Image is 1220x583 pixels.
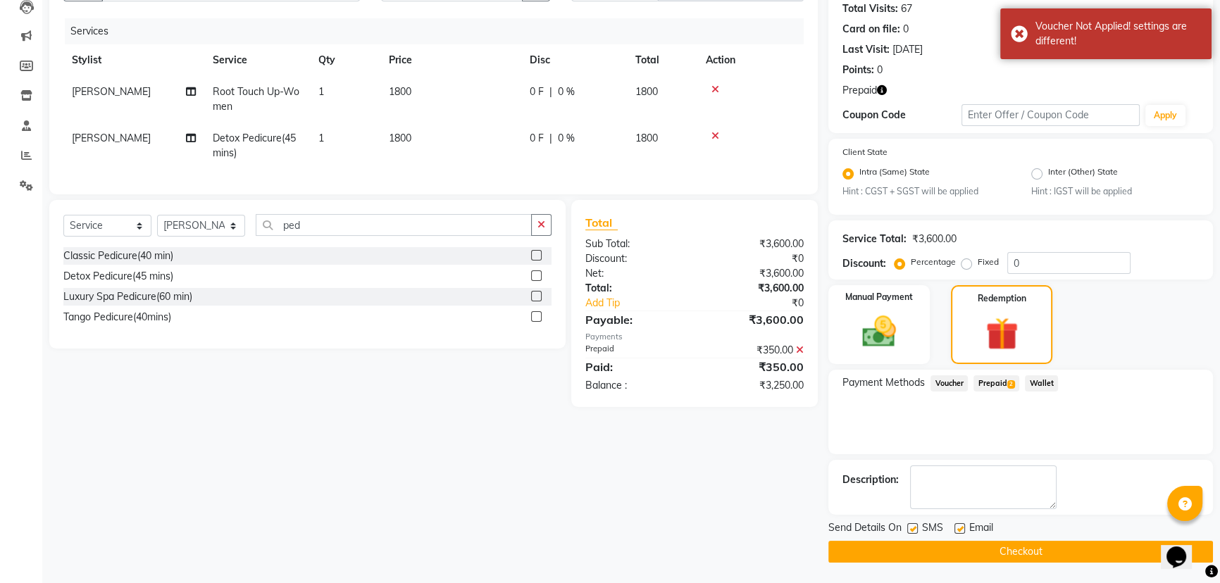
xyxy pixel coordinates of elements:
[575,266,695,281] div: Net:
[877,63,883,77] div: 0
[63,249,173,263] div: Classic Pedicure(40 min)
[575,358,695,375] div: Paid:
[213,85,299,113] span: Root Touch Up-Women
[575,343,695,358] div: Prepaid
[635,85,658,98] span: 1800
[930,375,968,391] span: Voucher
[63,269,173,284] div: Detox Pedicure(45 mins)
[575,237,695,251] div: Sub Total:
[978,256,999,268] label: Fixed
[842,63,874,77] div: Points:
[695,237,814,251] div: ₹3,600.00
[1161,527,1206,569] iframe: chat widget
[845,291,913,303] label: Manual Payment
[714,296,814,311] div: ₹0
[63,310,171,325] div: Tango Pedicure(40mins)
[575,281,695,296] div: Total:
[72,132,151,144] span: [PERSON_NAME]
[911,256,956,268] label: Percentage
[530,84,544,99] span: 0 F
[842,22,900,37] div: Card on file:
[842,108,961,123] div: Coupon Code
[575,378,695,393] div: Balance :
[697,44,804,76] th: Action
[695,266,814,281] div: ₹3,600.00
[1025,375,1058,391] span: Wallet
[695,343,814,358] div: ₹350.00
[828,541,1213,563] button: Checkout
[549,131,552,146] span: |
[695,378,814,393] div: ₹3,250.00
[521,44,627,76] th: Disc
[903,22,909,37] div: 0
[842,256,886,271] div: Discount:
[842,185,1010,198] small: Hint : CGST + SGST will be applied
[575,296,715,311] a: Add Tip
[1031,185,1199,198] small: Hint : IGST will be applied
[627,44,697,76] th: Total
[530,131,544,146] span: 0 F
[1007,380,1015,389] span: 2
[1035,19,1201,49] div: Voucher Not Applied! settings are different!
[575,251,695,266] div: Discount:
[842,83,877,98] span: Prepaid
[389,85,411,98] span: 1800
[389,132,411,144] span: 1800
[842,472,899,487] div: Description:
[310,44,380,76] th: Qty
[380,44,521,76] th: Price
[859,165,930,182] label: Intra (Same) State
[558,131,575,146] span: 0 %
[842,232,907,246] div: Service Total:
[978,292,1026,305] label: Redemption
[63,44,204,76] th: Stylist
[72,85,151,98] span: [PERSON_NAME]
[852,312,907,351] img: _cash.svg
[969,520,993,538] span: Email
[549,84,552,99] span: |
[922,520,943,538] span: SMS
[1145,105,1185,126] button: Apply
[842,42,890,57] div: Last Visit:
[575,311,695,328] div: Payable:
[585,331,804,343] div: Payments
[842,1,898,16] div: Total Visits:
[695,251,814,266] div: ₹0
[63,289,192,304] div: Luxury Spa Pedicure(60 min)
[842,375,925,390] span: Payment Methods
[695,311,814,328] div: ₹3,600.00
[961,104,1140,126] input: Enter Offer / Coupon Code
[912,232,957,246] div: ₹3,600.00
[256,214,532,236] input: Search or Scan
[65,18,814,44] div: Services
[695,281,814,296] div: ₹3,600.00
[973,375,1019,391] span: Prepaid
[204,44,310,76] th: Service
[892,42,923,57] div: [DATE]
[1048,165,1118,182] label: Inter (Other) State
[842,146,888,158] label: Client State
[318,85,324,98] span: 1
[976,313,1028,353] img: _gift.svg
[901,1,912,16] div: 67
[585,215,618,230] span: Total
[828,520,902,538] span: Send Details On
[213,132,296,159] span: Detox Pedicure(45 mins)
[635,132,658,144] span: 1800
[318,132,324,144] span: 1
[695,358,814,375] div: ₹350.00
[558,84,575,99] span: 0 %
